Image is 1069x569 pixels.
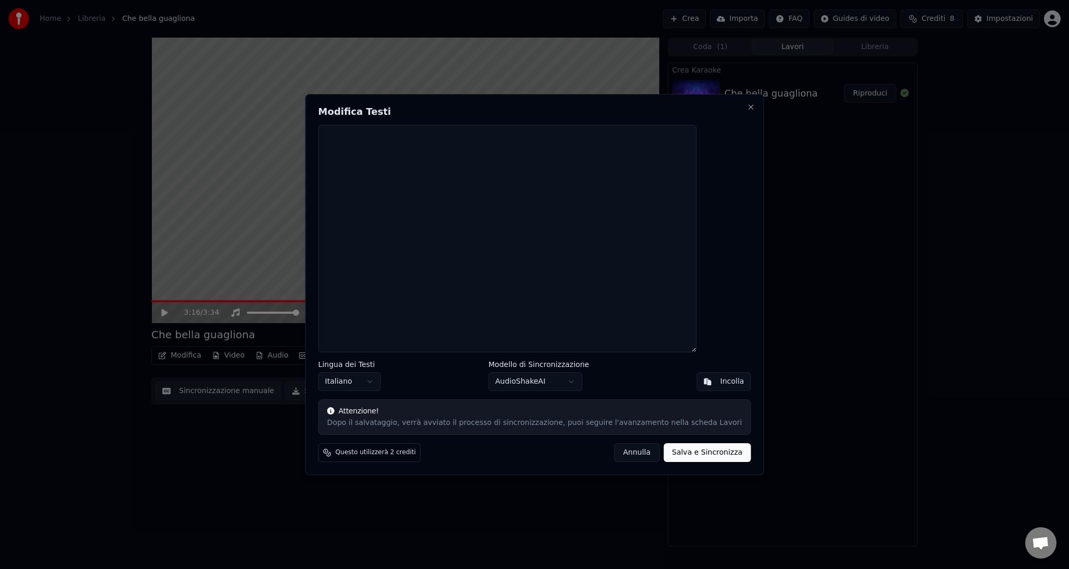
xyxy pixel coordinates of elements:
span: Questo utilizzerà 2 crediti [336,448,416,457]
div: Attenzione! [327,406,742,417]
button: Annulla [614,443,660,462]
label: Modello di Sincronizzazione [489,361,589,368]
div: Incolla [720,376,744,387]
label: Lingua dei Testi [318,361,381,368]
button: Salva e Sincronizza [663,443,751,462]
h2: Modifica Testi [318,107,751,116]
button: Incolla [697,372,751,391]
div: Dopo il salvataggio, verrà avviato il processo di sincronizzazione, puoi seguire l'avanzamento ne... [327,418,742,428]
